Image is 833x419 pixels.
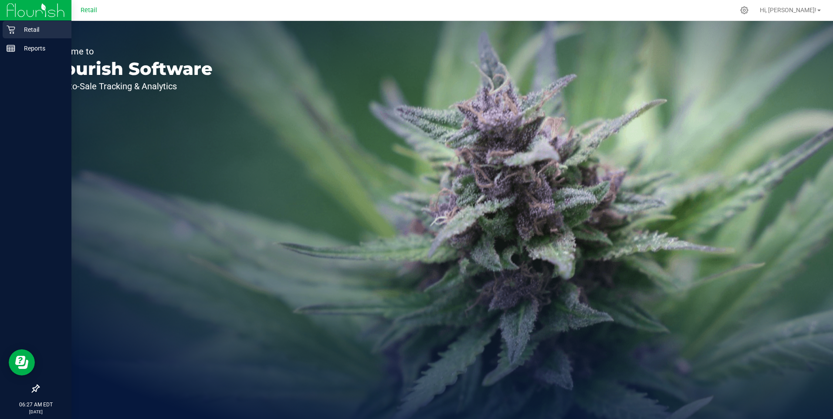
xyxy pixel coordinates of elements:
p: [DATE] [4,409,68,415]
p: Flourish Software [47,60,213,78]
p: Retail [15,24,68,35]
span: Hi, [PERSON_NAME]! [760,7,816,14]
p: Reports [15,43,68,54]
p: Welcome to [47,47,213,56]
inline-svg: Retail [7,25,15,34]
p: 06:27 AM EDT [4,401,68,409]
inline-svg: Reports [7,44,15,53]
p: Seed-to-Sale Tracking & Analytics [47,82,213,91]
div: Manage settings [739,6,750,14]
span: Retail [81,7,97,14]
iframe: Resource center [9,349,35,375]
